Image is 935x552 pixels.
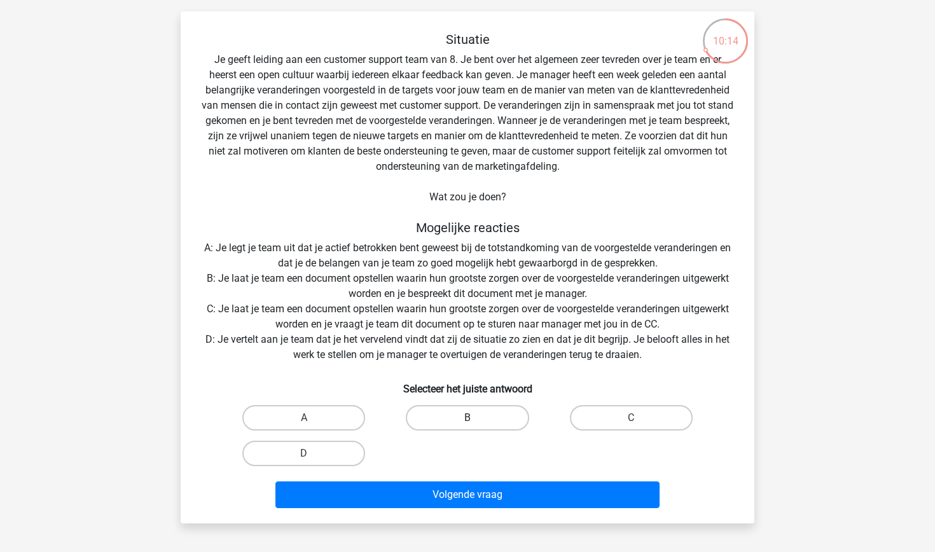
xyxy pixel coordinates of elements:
[201,220,734,235] h5: Mogelijke reacties
[186,32,749,513] div: Je geeft leiding aan een customer support team van 8. Je bent over het algemeen zeer tevreden ove...
[570,405,693,431] label: C
[275,481,660,508] button: Volgende vraag
[201,32,734,47] h5: Situatie
[242,405,365,431] label: A
[702,17,749,49] div: 10:14
[201,373,734,395] h6: Selecteer het juiste antwoord
[242,441,365,466] label: D
[406,405,529,431] label: B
